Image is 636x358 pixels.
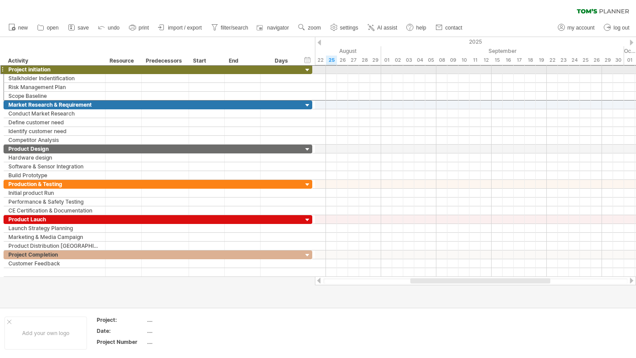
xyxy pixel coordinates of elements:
div: Build Prototype [8,171,101,179]
div: Activity [8,56,100,65]
div: Market Research & Requirement [8,101,101,109]
div: Friday, 12 September 2025 [481,56,492,65]
div: Wednesday, 3 September 2025 [403,56,414,65]
div: Risk Management Plan [8,83,101,91]
span: print [139,25,149,31]
a: undo [96,22,122,34]
a: new [6,22,30,34]
div: Hardware design [8,153,101,162]
div: Production & Testing [8,180,101,188]
a: zoom [296,22,323,34]
span: help [416,25,426,31]
a: import / export [156,22,204,34]
div: Monday, 15 September 2025 [492,56,503,65]
div: Tuesday, 23 September 2025 [558,56,569,65]
div: Date: [97,327,145,335]
a: log out [602,22,632,34]
div: Tuesday, 30 September 2025 [613,56,624,65]
span: filter/search [221,25,248,31]
div: Thursday, 18 September 2025 [525,56,536,65]
div: Competitor Analysis [8,136,101,144]
a: filter/search [209,22,251,34]
div: Days [260,56,302,65]
div: Resource [110,56,136,65]
a: navigator [255,22,291,34]
div: .... [147,316,221,324]
div: September 2025 [381,46,624,56]
div: Software & Sensor Integration [8,162,101,171]
span: new [18,25,28,31]
span: zoom [308,25,321,31]
div: Tuesday, 9 September 2025 [447,56,458,65]
div: .... [147,327,221,335]
span: settings [340,25,358,31]
div: Wednesday, 10 September 2025 [458,56,469,65]
div: Project: [97,316,145,324]
div: Performance & Safety Testing [8,198,101,206]
div: Project Number [97,338,145,346]
span: undo [108,25,120,31]
div: Define customer need [8,118,101,127]
div: Tuesday, 2 September 2025 [392,56,403,65]
span: contact [445,25,462,31]
div: Monday, 8 September 2025 [436,56,447,65]
a: settings [328,22,361,34]
div: Wednesday, 24 September 2025 [569,56,580,65]
a: AI assist [365,22,400,34]
div: Tuesday, 16 September 2025 [503,56,514,65]
div: Monday, 1 September 2025 [381,56,392,65]
div: Monday, 25 August 2025 [326,56,337,65]
div: Project initiation [8,65,101,74]
a: help [404,22,429,34]
span: open [47,25,59,31]
div: Monday, 22 September 2025 [547,56,558,65]
a: save [66,22,91,34]
a: contact [433,22,465,34]
span: log out [613,25,629,31]
div: Thursday, 11 September 2025 [469,56,481,65]
div: Thursday, 4 September 2025 [414,56,425,65]
div: Wednesday, 1 October 2025 [624,56,635,65]
div: Scope Baseline [8,92,101,100]
div: Product Lauch [8,215,101,224]
div: .... [147,338,221,346]
div: Product Design [8,145,101,153]
div: Add your own logo [4,317,87,350]
div: Wednesday, 27 August 2025 [348,56,359,65]
div: Start [193,56,220,65]
div: Product Distribution [GEOGRAPHIC_DATA] [8,242,101,250]
div: Thursday, 25 September 2025 [580,56,591,65]
div: Wednesday, 17 September 2025 [514,56,525,65]
div: Friday, 22 August 2025 [315,56,326,65]
div: End [229,56,255,65]
div: Initial product Run [8,189,101,197]
span: AI assist [377,25,397,31]
div: Stalkholder Indentification [8,74,101,82]
div: Friday, 19 September 2025 [536,56,547,65]
div: Conduct Market Research [8,109,101,118]
a: open [35,22,61,34]
span: save [78,25,89,31]
span: my account [568,25,594,31]
div: Thursday, 28 August 2025 [359,56,370,65]
div: CE Certification & Documentation [8,206,101,215]
span: import / export [168,25,202,31]
div: Marketing & Media Campaign [8,233,101,241]
span: navigator [267,25,289,31]
div: Launch Strategy Planning [8,224,101,232]
div: Friday, 5 September 2025 [425,56,436,65]
a: my account [556,22,597,34]
div: Predecessors [146,56,184,65]
div: Project Completion [8,250,101,259]
div: Friday, 29 August 2025 [370,56,381,65]
div: Identify customer need [8,127,101,135]
a: print [127,22,151,34]
div: Monday, 29 September 2025 [602,56,613,65]
div: Tuesday, 26 August 2025 [337,56,348,65]
div: Friday, 26 September 2025 [591,56,602,65]
div: Customer Feedback [8,259,101,268]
